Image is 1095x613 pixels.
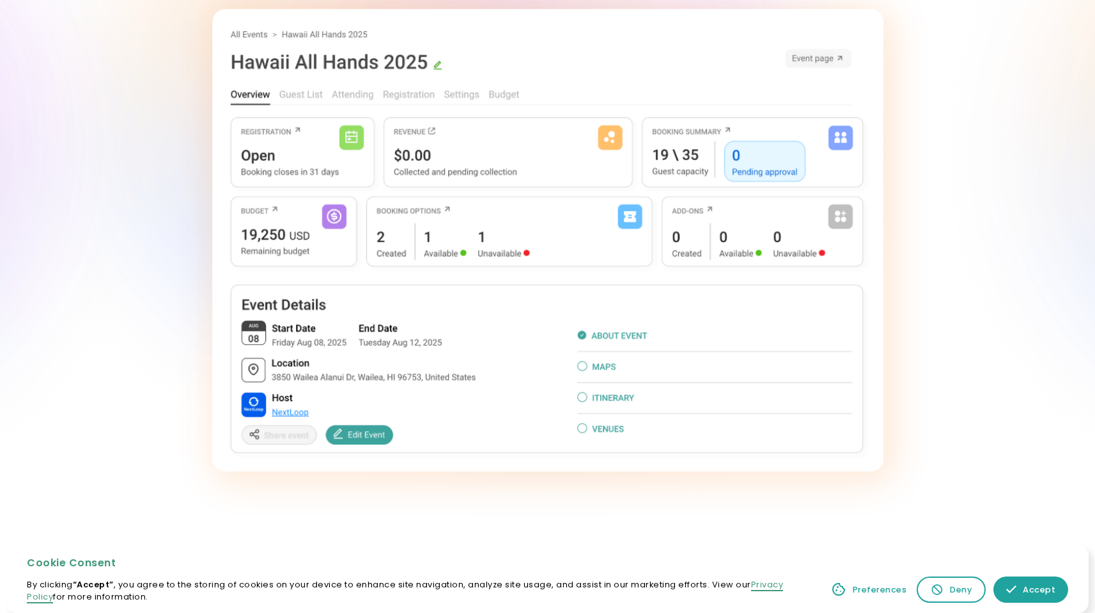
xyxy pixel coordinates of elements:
div: Deny [950,584,972,596]
div: Cookie Consent [27,555,808,571]
a: Accept [993,577,1068,603]
a: Deny [917,577,986,603]
img: allow icon [1006,584,1016,594]
div: Preferences [853,584,907,596]
div: Accept [1023,584,1055,596]
p: By clicking , you agree to the storing of cookies on your device to enhance site navigation, anal... [27,578,808,603]
a: Privacy Policy [27,579,783,603]
strong: “Accept” [73,579,114,590]
a: Preferences [828,577,910,603]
